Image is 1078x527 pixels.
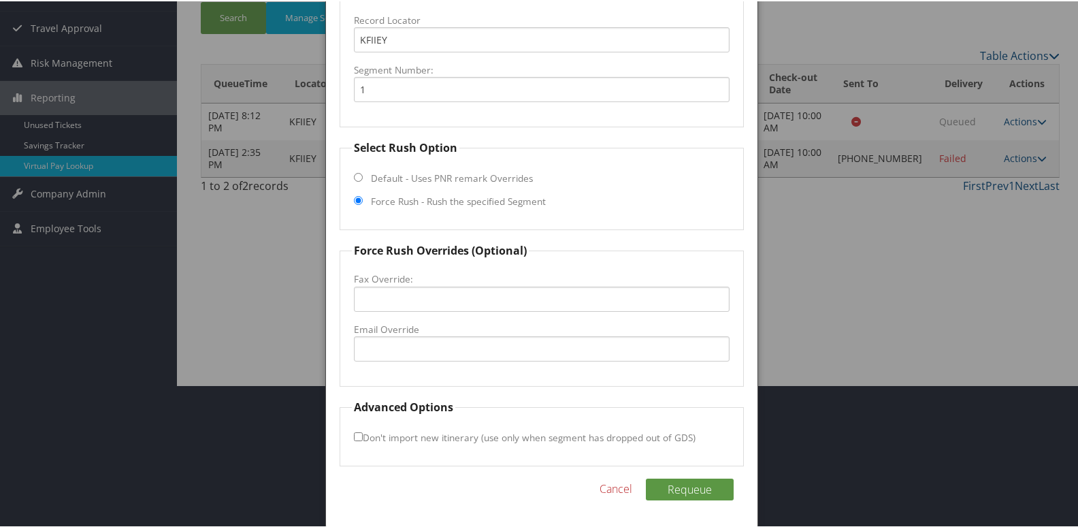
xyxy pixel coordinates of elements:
[354,431,363,440] input: Don't import new itinerary (use only when segment has dropped out of GDS)
[352,398,455,414] legend: Advanced Options
[646,477,734,499] button: Requeue
[354,62,730,76] label: Segment Number:
[354,424,696,449] label: Don't import new itinerary (use only when segment has dropped out of GDS)
[354,271,730,285] label: Fax Override:
[371,170,533,184] label: Default - Uses PNR remark Overrides
[600,479,632,496] a: Cancel
[354,321,730,335] label: Email Override
[352,138,459,155] legend: Select Rush Option
[354,12,730,26] label: Record Locator
[352,241,529,257] legend: Force Rush Overrides (Optional)
[371,193,546,207] label: Force Rush - Rush the specified Segment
